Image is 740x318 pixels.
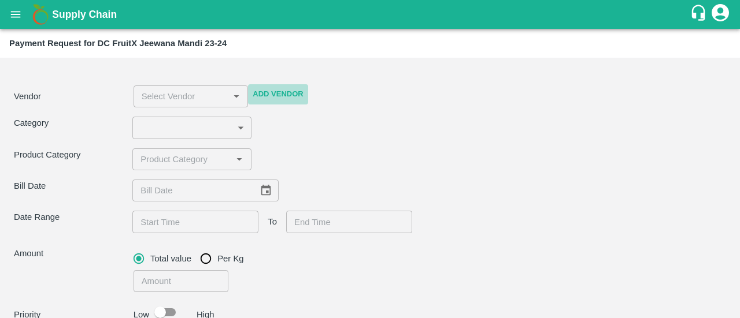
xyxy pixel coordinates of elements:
[2,1,29,28] button: open drawer
[255,179,277,201] button: Choose date
[132,179,250,201] input: Bill Date
[229,89,244,104] button: Open
[150,252,191,265] span: Total value
[14,117,132,129] p: Category
[217,252,243,265] span: Per Kg
[248,84,308,104] button: Add Vendor
[14,148,132,161] p: Product Category
[29,3,52,26] img: logo
[52,6,690,23] a: Supply Chain
[14,211,132,223] p: Date Range
[134,247,253,270] div: payment_amount_type
[286,211,404,233] input: Choose date
[14,90,129,103] p: Vendor
[690,4,710,25] div: customer-support
[232,152,247,167] button: Open
[9,39,227,48] b: Payment Request for DC FruitX Jeewana Mandi 23-24
[134,270,228,292] input: Amount
[14,179,132,192] p: Bill Date
[136,152,228,167] input: Product Category
[137,89,211,104] input: Select Vendor
[710,2,731,27] div: account of current user
[132,211,250,233] input: Choose date
[14,247,129,260] p: Amount
[52,9,117,20] b: Supply Chain
[268,215,277,228] span: To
